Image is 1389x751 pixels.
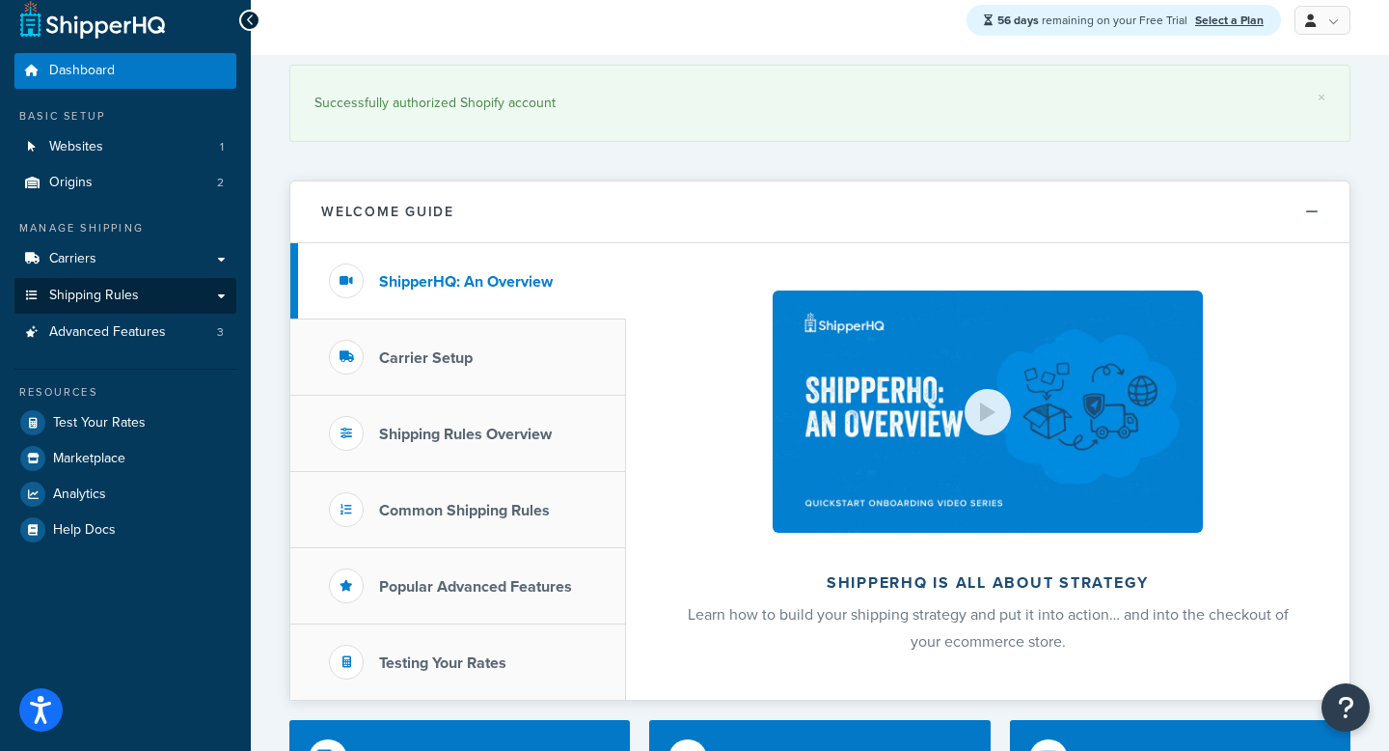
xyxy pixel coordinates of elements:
a: Marketplace [14,441,236,476]
a: Carriers [14,241,236,277]
li: Advanced Features [14,315,236,350]
a: Advanced Features3 [14,315,236,350]
img: ShipperHQ is all about strategy [773,291,1203,533]
h3: ShipperHQ: An Overview [379,273,553,291]
h3: Shipping Rules Overview [379,426,552,443]
span: Help Docs [53,522,116,539]
span: 2 [217,175,224,191]
span: remaining on your Free Trial [997,12,1190,29]
span: Websites [49,139,103,155]
a: Dashboard [14,53,236,89]
div: Manage Shipping [14,220,236,236]
a: Analytics [14,477,236,512]
a: Select a Plan [1195,12,1264,29]
a: Test Your Rates [14,405,236,440]
span: Shipping Rules [49,288,139,304]
button: Welcome Guide [290,181,1349,243]
span: 1 [220,139,224,155]
div: Resources [14,384,236,401]
span: Origins [49,175,93,191]
h2: ShipperHQ is all about strategy [677,574,1298,592]
span: Analytics [53,487,106,503]
h2: Welcome Guide [321,205,454,219]
a: × [1318,90,1325,105]
div: Basic Setup [14,108,236,125]
span: Dashboard [49,63,115,79]
button: Open Resource Center [1321,683,1370,732]
span: 3 [217,324,224,341]
strong: 56 days [997,12,1039,29]
span: Advanced Features [49,324,166,341]
h3: Popular Advanced Features [379,578,572,596]
li: Origins [14,165,236,201]
a: Origins2 [14,165,236,201]
h3: Carrier Setup [379,349,473,367]
a: Websites1 [14,129,236,165]
li: Websites [14,129,236,165]
a: Shipping Rules [14,278,236,314]
span: Carriers [49,251,96,267]
span: Test Your Rates [53,415,146,431]
a: Help Docs [14,513,236,547]
div: Successfully authorized Shopify account [314,90,1325,117]
span: Marketplace [53,451,125,467]
h3: Common Shipping Rules [379,502,550,519]
span: Learn how to build your shipping strategy and put it into action… and into the checkout of your e... [688,603,1289,653]
h3: Testing Your Rates [379,654,506,672]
